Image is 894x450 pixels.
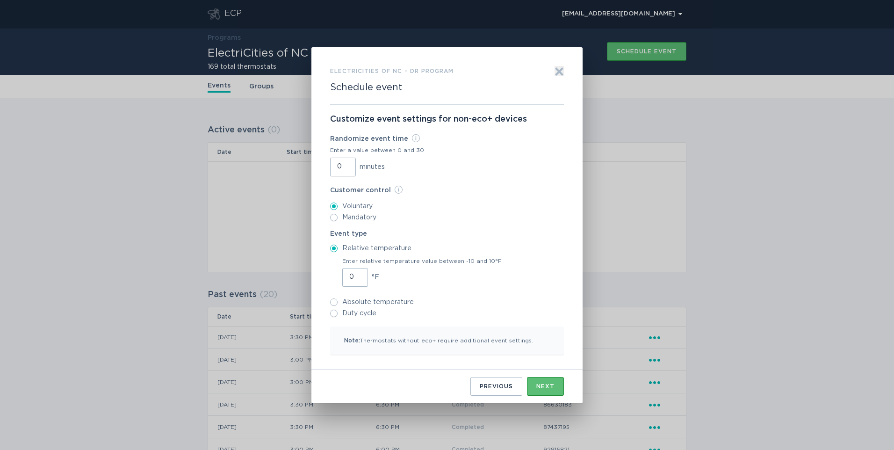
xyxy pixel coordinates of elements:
div: Next [536,384,555,389]
input: Relative temperature [330,245,338,252]
input: Mandatory [330,214,338,221]
span: Note: [344,338,360,343]
span: minutes [360,164,385,170]
div: Previous [480,384,513,389]
label: Customer control [330,186,564,195]
input: Enter relative temperature value between -10 and 10°F°F [342,268,368,287]
input: Absolute temperature [330,298,338,306]
input: Voluntary [330,203,338,210]
div: Enter a value between 0 and 30 [330,147,424,153]
label: Duty cycle [330,310,564,317]
input: Randomize event timeEnter a value between 0 and 30minutes [330,158,356,176]
button: Previous [470,377,522,396]
label: Mandatory [330,214,564,221]
button: Next [527,377,564,396]
label: Absolute temperature [330,298,564,306]
label: Voluntary [330,203,564,210]
button: Exit [555,66,564,76]
h2: Schedule event [330,82,402,93]
h3: ElectriCities of NC - DR Program [330,66,454,76]
span: °F [372,274,379,281]
input: Duty cycle [330,310,338,317]
label: Randomize event time [330,134,424,144]
div: Form to create an event [311,47,583,403]
p: Customize event settings for non-eco+ devices [330,114,564,124]
label: Enter relative temperature value between -10 and 10°F [342,258,502,264]
label: Relative temperature [330,245,564,252]
p: Thermostats without eco+ require additional event settings. [330,327,564,355]
label: Event type [330,231,564,237]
